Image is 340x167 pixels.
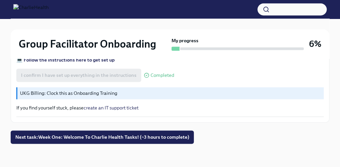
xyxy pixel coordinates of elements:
[16,57,115,63] a: 💻 Follow the instructions here to get set up
[151,73,174,78] span: Completed
[84,105,139,111] a: create an IT support ticket
[20,90,321,96] p: UKG Billing: Clock this as Onboarding Training
[11,130,194,144] button: Next task:Week One: Welcome To Charlie Health Tasks! (~3 hours to complete)
[16,104,324,111] p: If you find yourself stuck, please
[15,134,189,140] span: Next task : Week One: Welcome To Charlie Health Tasks! (~3 hours to complete)
[171,37,198,44] strong: My progress
[309,38,321,50] h3: 6%
[19,37,156,51] h2: Group Facilitator Onboarding
[13,4,49,15] img: CharlieHealth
